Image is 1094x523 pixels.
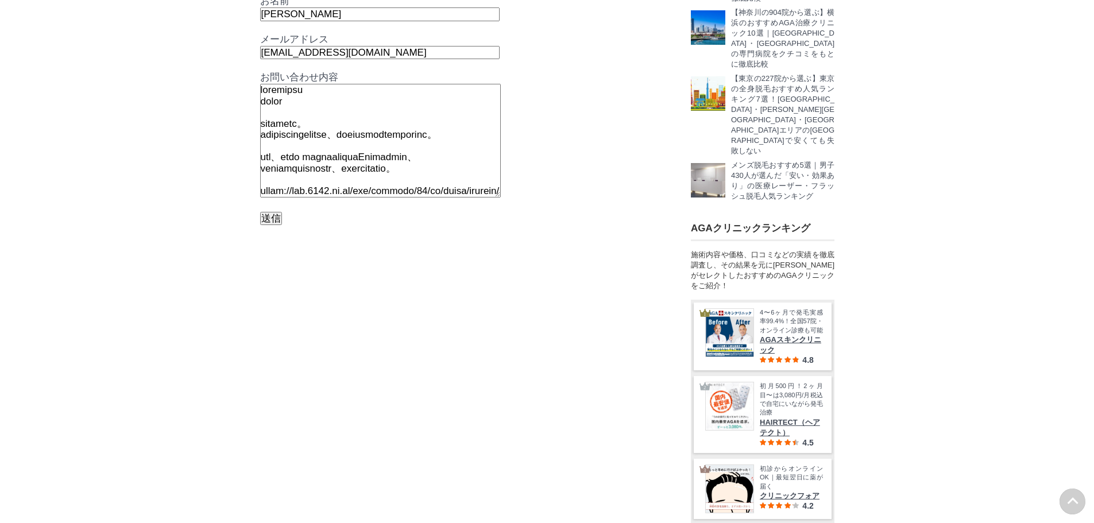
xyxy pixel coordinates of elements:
label: お問い合わせ内容 [260,72,501,199]
div: 施術内容や価格、口コミなどの実績を徹底調査し、その結果を元に[PERSON_NAME]がセレクトしたおすすめのAGAクリニックをご紹介！ [691,250,834,291]
img: 東京のメンズ脱毛、おすすめはどこ？ [691,76,725,111]
span: HAIRTECT（ヘアテクト） [760,417,823,438]
p: 【神奈川の904院から選ぶ】横浜のおすすめAGA治療クリニック10選｜[GEOGRAPHIC_DATA]・[GEOGRAPHIC_DATA]の専門病院をクチコミをもとに徹底比較 [731,7,834,69]
img: AGAスキンクリニック [706,309,753,357]
span: 初月500円！2ヶ月目〜は3,080円/月税込で自宅にいながら発毛治療 [760,382,823,417]
img: クリニックフォア [706,465,753,513]
a: 東京のメンズ脱毛、おすすめはどこ？ 【東京の227院から選ぶ】東京の全身脱毛おすすめ人気ランキング7選！[GEOGRAPHIC_DATA]・[PERSON_NAME][GEOGRAPHIC_DA... [691,76,834,156]
span: 初診からオンラインOK｜最短翌日に薬が届く [760,464,823,491]
input: 送信 [260,212,282,226]
span: AGAスキンクリニック [760,335,823,355]
span: 4.2 [802,501,813,510]
img: 海岸と高層ビルと観覧車と船 [691,10,725,45]
span: 4〜6ヶ月で発毛実感率99.4%！全国57院・オンライン診療も可能 [760,308,823,335]
h3: AGAクリニックランキング [691,222,834,235]
span: 4.5 [802,438,813,447]
p: メンズ脱毛おすすめ5選｜男子430人が選んだ「安い・効果あり」の医療レーザー・フラッシュ脱毛人気ランキング [731,160,834,202]
a: 海岸と高層ビルと観覧車と船 【神奈川の904院から選ぶ】横浜のおすすめAGA治療クリニック10選｜[GEOGRAPHIC_DATA]・[GEOGRAPHIC_DATA]の専門病院をクチコミをもと... [691,10,834,69]
input: メールアドレス [260,46,500,60]
label: メールアドレス [260,34,500,57]
span: クリニックフォア [760,491,823,501]
a: クリニックフォア 初診からオンラインOK｜最短翌日に薬が届く クリニックフォア 4.2 [705,464,823,513]
a: HAIRTECT 国内最安値を追求。ずーっと3,080円。 初月500円！2ヶ月目〜は3,080円/月税込で自宅にいながら発毛治療 HAIRTECT（ヘアテクト） 4.5 [705,382,823,447]
input: お名前 [260,7,500,21]
img: メンズ脱毛おすすめクリニック [691,163,725,197]
span: 4.8 [802,355,813,365]
img: PAGE UP [1060,489,1085,514]
p: 【東京の227院から選ぶ】東京の全身脱毛おすすめ人気ランキング7選！[GEOGRAPHIC_DATA]・[PERSON_NAME][GEOGRAPHIC_DATA]・[GEOGRAPHIC_DA... [731,73,834,156]
a: メンズ脱毛おすすめクリニック メンズ脱毛おすすめ5選｜男子430人が選んだ「安い・効果あり」の医療レーザー・フラッシュ脱毛人気ランキング [691,163,834,202]
textarea: お問い合わせ内容 [260,84,501,197]
a: AGAスキンクリニック 4〜6ヶ月で発毛実感率99.4%！全国57院・オンライン診療も可能 AGAスキンクリニック 4.8 [705,308,823,365]
img: HAIRTECT 国内最安値を追求。ずーっと3,080円。 [706,382,753,430]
